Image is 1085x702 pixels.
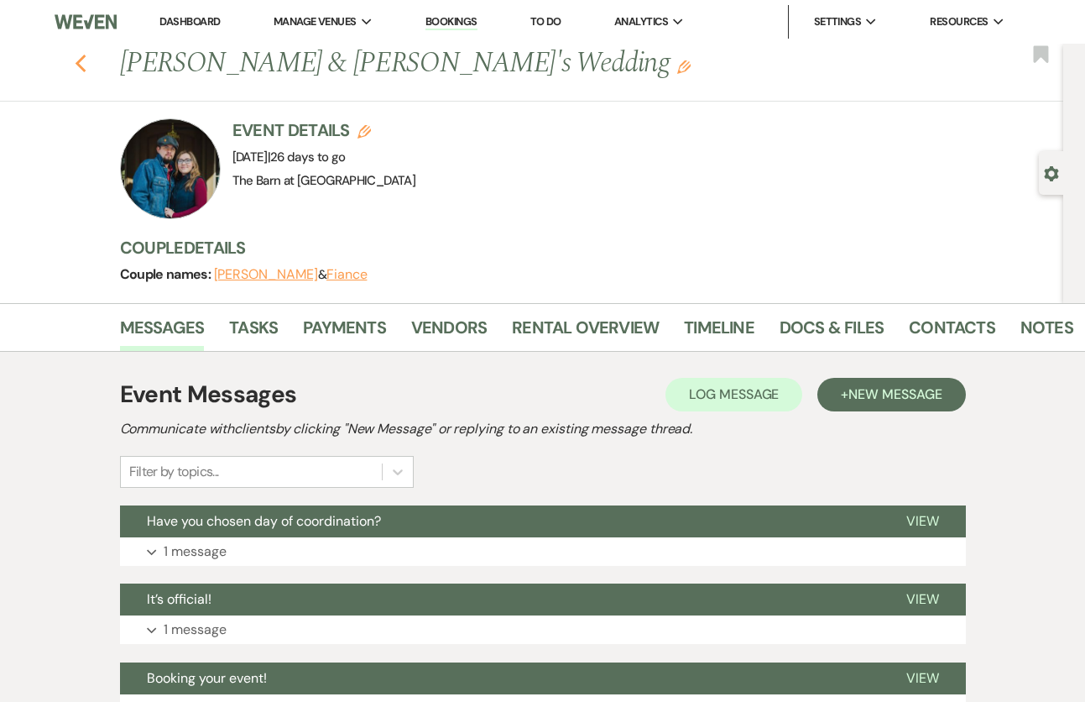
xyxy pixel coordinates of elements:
span: Couple names: [120,265,214,283]
span: | [268,149,346,165]
a: Dashboard [159,14,220,29]
span: View [906,669,939,687]
button: Open lead details [1044,165,1059,181]
button: Have you chosen day of coordination? [120,506,879,537]
button: 1 message [120,537,966,566]
button: View [879,506,966,537]
span: [DATE] [232,149,346,165]
button: Fiance [326,268,368,281]
button: [PERSON_NAME] [214,268,318,281]
p: 1 message [164,541,227,563]
span: It’s official! [147,590,211,608]
h3: Event Details [232,118,415,142]
div: Filter by topics... [129,462,219,482]
span: Resources [930,13,988,30]
span: Booking your event! [147,669,267,687]
button: View [879,584,966,616]
span: Settings [814,13,862,30]
span: Log Message [689,385,779,403]
span: Manage Venues [274,13,357,30]
span: Analytics [614,13,668,30]
p: 1 message [164,619,227,641]
button: 1 message [120,616,966,644]
button: Booking your event! [120,663,879,694]
span: Have you chosen day of coordination? [147,512,381,530]
span: The Barn at [GEOGRAPHIC_DATA] [232,172,415,189]
h1: [PERSON_NAME] & [PERSON_NAME]'s Wedding [120,44,869,84]
button: View [879,663,966,694]
a: Bookings [425,14,477,30]
h1: Event Messages [120,377,297,412]
span: New Message [848,385,942,403]
a: Contacts [909,314,995,351]
button: Log Message [665,378,802,411]
h2: Communicate with clients by clicking "New Message" or replying to an existing message thread. [120,419,966,439]
button: It’s official! [120,584,879,616]
span: & [214,266,368,283]
a: Notes [1020,314,1073,351]
a: To Do [530,14,561,29]
span: View [906,590,939,608]
span: View [906,512,939,530]
h3: Couple Details [120,236,1047,259]
a: Tasks [229,314,278,351]
a: Payments [303,314,386,351]
a: Rental Overview [512,314,659,351]
button: Edit [677,59,691,74]
a: Timeline [684,314,754,351]
a: Docs & Files [780,314,884,351]
a: Messages [120,314,205,351]
a: Vendors [411,314,487,351]
button: +New Message [817,378,965,411]
span: 26 days to go [270,149,346,165]
img: Weven Logo [55,4,117,39]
